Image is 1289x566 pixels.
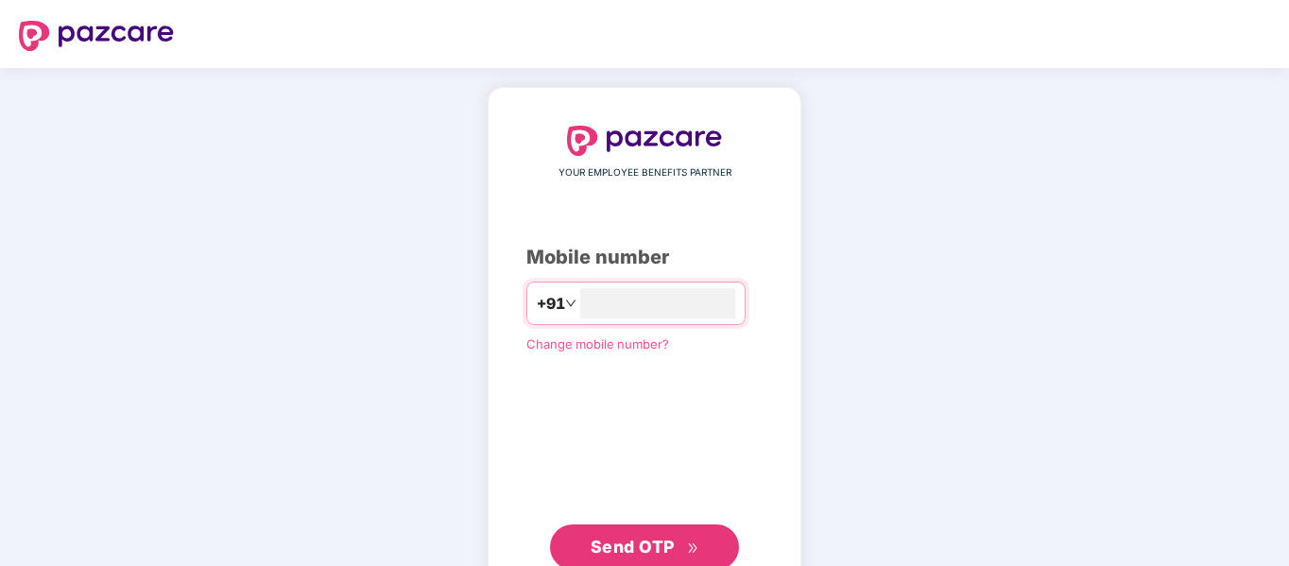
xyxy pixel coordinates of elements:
[537,292,565,316] span: +91
[687,542,699,555] span: double-right
[526,243,763,272] div: Mobile number
[19,21,174,51] img: logo
[565,298,576,309] span: down
[526,336,669,352] a: Change mobile number?
[559,165,731,180] span: YOUR EMPLOYEE BENEFITS PARTNER
[567,126,722,156] img: logo
[591,537,675,557] span: Send OTP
